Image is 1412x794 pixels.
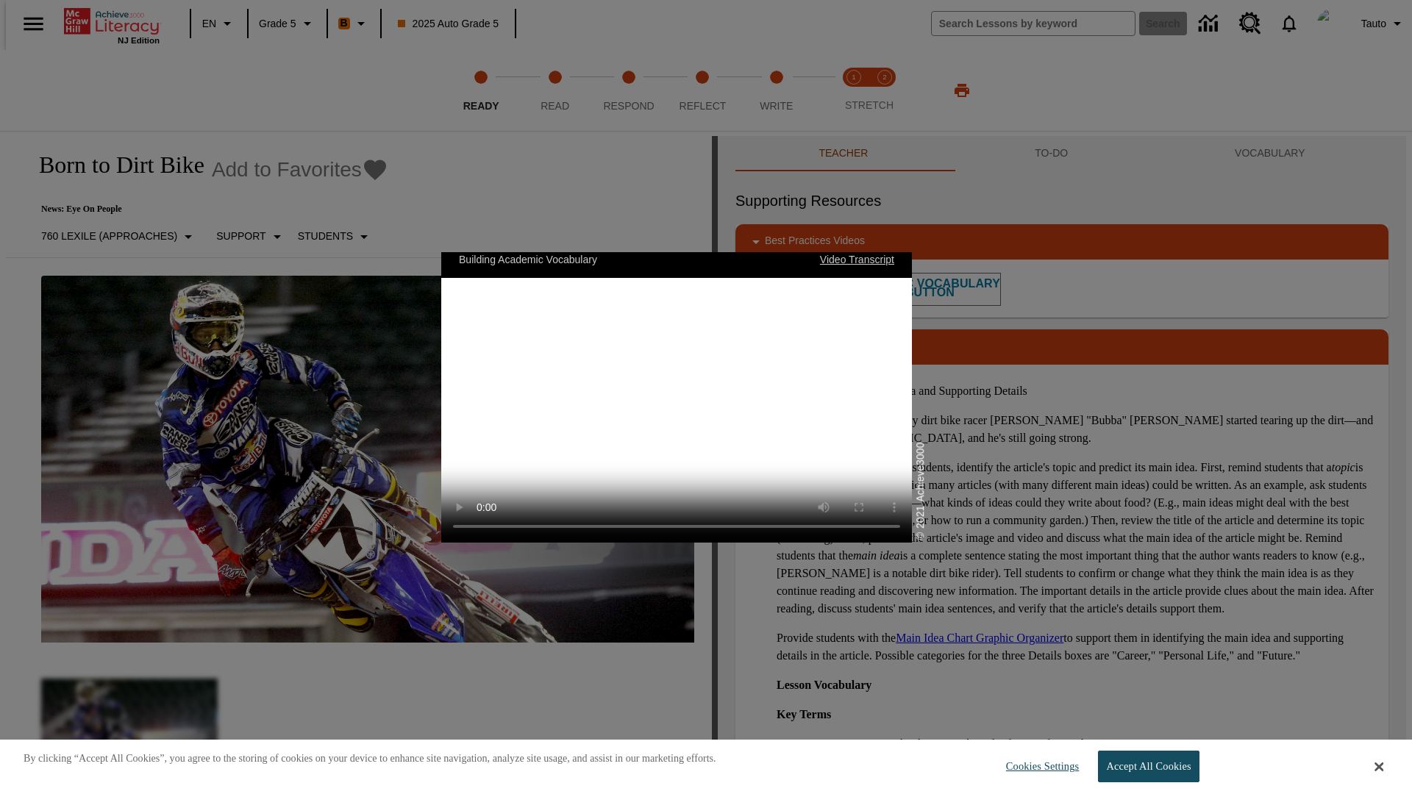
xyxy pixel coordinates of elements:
p: Building Academic Vocabulary [459,252,597,278]
button: Close [1374,760,1383,773]
p: © [913,528,928,539]
p: Achieve3000 [913,438,928,501]
p: By clicking “Accept All Cookies”, you agree to the storing of cookies on your device to enhance s... [24,751,716,766]
a: Video Transcript [820,254,894,265]
button: Cookies Settings [993,751,1085,782]
button: Accept All Cookies [1098,751,1199,782]
p: 2021 [913,501,928,528]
